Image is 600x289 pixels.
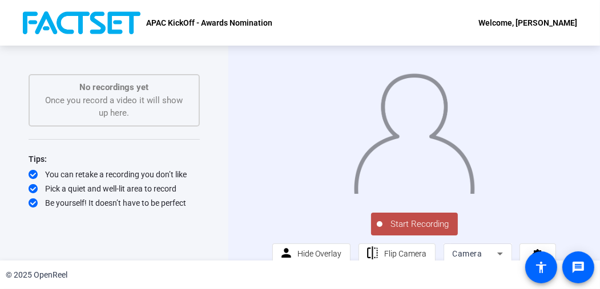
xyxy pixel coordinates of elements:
div: Once you record a video it will show up here. [41,81,187,120]
button: Hide Overlay [272,243,351,264]
div: Tips: [29,152,200,166]
span: Flip Camera [384,249,426,258]
div: © 2025 OpenReel [6,269,67,281]
p: No recordings yet [41,81,187,94]
div: Welcome, [PERSON_NAME] [478,16,577,30]
div: You can retake a recording you don’t like [29,169,200,180]
p: APAC KickOff - Awards Nomination [146,16,272,30]
mat-icon: message [571,260,585,274]
span: Hide Overlay [297,249,341,258]
mat-icon: accessibility [534,260,548,274]
span: Camera [453,249,482,258]
div: Be yourself! It doesn’t have to be perfect [29,197,200,209]
img: OpenReel logo [23,11,140,34]
button: Start Recording [371,213,458,235]
mat-icon: person [279,246,293,260]
span: Start Recording [382,218,458,231]
img: overlay [353,66,476,194]
mat-icon: flip [365,246,380,260]
button: Flip Camera [359,243,436,264]
div: Pick a quiet and well-lit area to record [29,183,200,194]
